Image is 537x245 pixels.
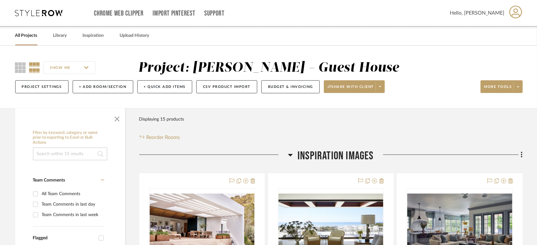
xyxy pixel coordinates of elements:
[53,31,67,40] a: Library
[139,113,184,126] div: Displaying 15 products
[328,84,374,94] span: Share with client
[137,80,193,93] button: + Quick Add Items
[153,11,195,16] a: Import Pinterest
[33,178,65,182] span: Team Comments
[298,149,374,163] span: Inspiration Images
[42,199,103,209] div: Team Comments in last day
[261,80,320,93] button: Budget & Invoicing
[94,11,144,16] a: Chrome Web Clipper
[33,148,107,160] input: Search within 15 results
[120,31,149,40] a: Upload History
[484,84,512,94] span: More tools
[139,134,180,141] button: Reorder Rooms
[73,80,133,93] button: + Add Room/Section
[481,80,523,93] button: More tools
[146,134,180,141] span: Reorder Rooms
[83,31,104,40] a: Inspiration
[138,61,399,75] div: Project: [PERSON_NAME] - Guest House
[196,80,257,93] button: CSV Product Import
[450,9,505,17] span: Hello, [PERSON_NAME]
[111,111,123,124] button: Close
[33,130,107,145] h6: Filter by keyword, category or name prior to exporting to Excel or Bulk Actions
[204,11,224,16] a: Support
[42,210,103,220] div: Team Comments in last week
[324,80,385,93] button: Share with client
[15,80,69,93] button: Project Settings
[15,31,37,40] a: All Projects
[42,189,103,199] div: All Team Comments
[33,235,95,241] div: Flagged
